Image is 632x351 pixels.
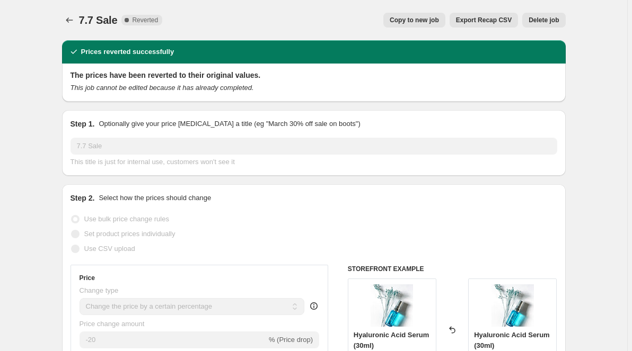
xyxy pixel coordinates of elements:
[81,47,174,57] h2: Prices reverted successfully
[132,16,158,24] span: Reverted
[354,331,429,349] span: Hyaluronic Acid Serum (30ml)
[269,336,313,344] span: % (Price drop)
[99,193,211,203] p: Select how the prices should change
[80,274,95,282] h3: Price
[99,119,360,129] p: Optionally give your price [MEDICAL_DATA] a title (eg "March 30% off sale on boots")
[71,158,235,166] span: This title is just for internal use, customers won't see it
[80,286,119,294] span: Change type
[80,331,267,348] input: -15
[309,301,319,311] div: help
[450,13,518,28] button: Export Recap CSV
[84,245,135,253] span: Use CSV upload
[529,16,559,24] span: Delete job
[348,265,557,273] h6: STOREFRONT EXAMPLE
[71,84,254,92] i: This job cannot be edited because it has already completed.
[491,284,534,327] img: Hyaluronicacid_80x.jpg
[62,13,77,28] button: Price change jobs
[84,230,175,238] span: Set product prices individually
[84,215,169,223] span: Use bulk price change rules
[71,193,95,203] h2: Step 2.
[71,70,557,80] h2: The prices have been reverted to their original values.
[456,16,512,24] span: Export Recap CSV
[474,331,550,349] span: Hyaluronic Acid Serum (30ml)
[71,119,95,129] h2: Step 1.
[371,284,413,327] img: Hyaluronicacid_80x.jpg
[80,320,145,328] span: Price change amount
[390,16,439,24] span: Copy to new job
[71,138,557,155] input: 30% off holiday sale
[522,13,565,28] button: Delete job
[383,13,445,28] button: Copy to new job
[79,14,118,26] span: 7.7 Sale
